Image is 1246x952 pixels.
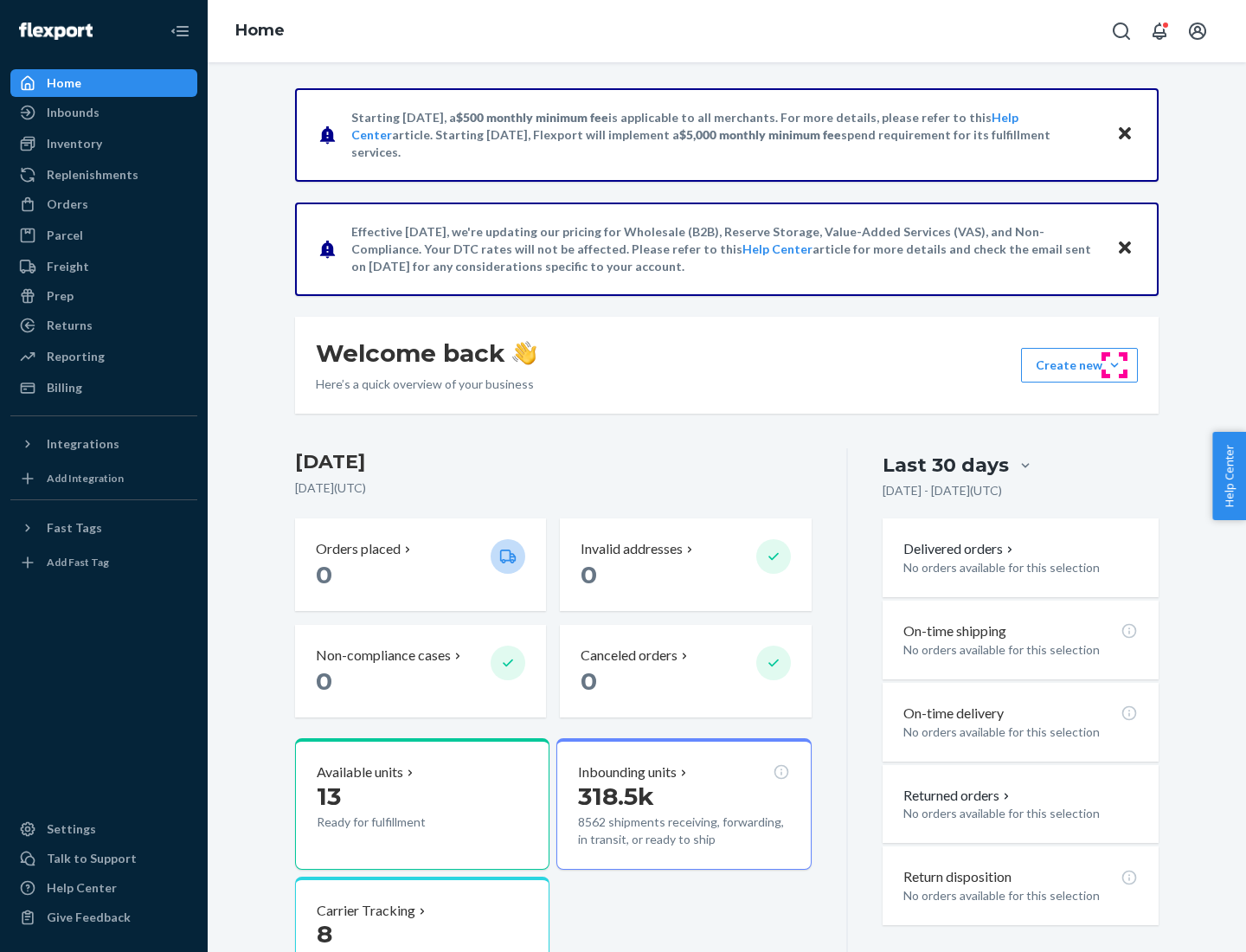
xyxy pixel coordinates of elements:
[10,845,197,872] a: Talk to Support
[47,348,105,365] div: Reporting
[1142,14,1177,48] button: Open notifications
[581,539,683,559] p: Invalid addresses
[578,782,654,811] span: 318.5k
[317,901,415,921] p: Carrier Tracking
[10,430,197,458] button: Integrations
[581,646,678,666] p: Canceled orders
[47,879,117,897] div: Help Center
[47,166,138,183] div: Replenishments
[10,374,197,402] a: Billing
[903,786,1013,806] button: Returned orders
[47,909,131,926] div: Give Feedback
[47,379,82,396] div: Billing
[235,21,285,40] a: Home
[456,110,608,125] span: $500 monthly minimum fee
[903,641,1138,659] p: No orders available for this selection
[295,479,812,497] p: [DATE] ( UTC )
[10,312,197,339] a: Returns
[10,904,197,931] button: Give Feedback
[47,820,96,838] div: Settings
[317,814,477,831] p: Ready for fulfillment
[47,471,124,486] div: Add Integration
[47,519,102,537] div: Fast Tags
[316,666,332,696] span: 0
[47,317,93,334] div: Returns
[351,109,1100,161] p: Starting [DATE], a is applicable to all merchants. For more details, please refer to this article...
[10,190,197,218] a: Orders
[316,646,451,666] p: Non-compliance cases
[295,448,812,476] h3: [DATE]
[10,161,197,189] a: Replenishments
[581,666,597,696] span: 0
[903,805,1138,822] p: No orders available for this selection
[1114,122,1136,147] button: Close
[742,241,812,256] a: Help Center
[47,196,88,213] div: Orders
[10,514,197,542] button: Fast Tags
[679,127,841,142] span: $5,000 monthly minimum fee
[295,518,546,611] button: Orders placed 0
[903,724,1138,741] p: No orders available for this selection
[903,704,1004,724] p: On-time delivery
[578,762,677,782] p: Inbounding units
[10,222,197,249] a: Parcel
[1114,236,1136,261] button: Close
[317,762,403,782] p: Available units
[1104,14,1139,48] button: Open Search Box
[512,341,536,365] img: hand-wave emoji
[10,465,197,492] a: Add Integration
[10,343,197,370] a: Reporting
[903,887,1138,904] p: No orders available for this selection
[47,850,137,867] div: Talk to Support
[903,621,1006,641] p: On-time shipping
[19,23,93,40] img: Flexport logo
[10,282,197,310] a: Prep
[578,814,789,848] p: 8562 shipments receiving, forwarding, in transit, or ready to ship
[47,555,109,569] div: Add Fast Tag
[47,435,119,453] div: Integrations
[316,338,536,369] h1: Welcome back
[10,69,197,97] a: Home
[316,539,401,559] p: Orders placed
[560,625,811,717] button: Canceled orders 0
[10,874,197,902] a: Help Center
[1180,14,1215,48] button: Open account menu
[10,130,197,158] a: Inventory
[1021,348,1138,383] button: Create new
[903,559,1138,576] p: No orders available for this selection
[903,867,1012,887] p: Return disposition
[351,223,1100,275] p: Effective [DATE], we're updating our pricing for Wholesale (B2B), Reserve Storage, Value-Added Se...
[47,258,89,275] div: Freight
[316,376,536,393] p: Here’s a quick overview of your business
[317,919,332,949] span: 8
[10,99,197,126] a: Inbounds
[10,549,197,576] a: Add Fast Tag
[47,74,81,92] div: Home
[163,14,197,48] button: Close Navigation
[560,518,811,611] button: Invalid addresses 0
[47,287,74,305] div: Prep
[883,452,1009,479] div: Last 30 days
[10,253,197,280] a: Freight
[47,135,102,152] div: Inventory
[317,782,341,811] span: 13
[295,625,546,717] button: Non-compliance cases 0
[47,104,100,121] div: Inbounds
[10,815,197,843] a: Settings
[222,6,299,56] ol: breadcrumbs
[1212,432,1246,520] button: Help Center
[47,227,83,244] div: Parcel
[316,560,332,589] span: 0
[556,738,811,870] button: Inbounding units318.5k8562 shipments receiving, forwarding, in transit, or ready to ship
[581,560,597,589] span: 0
[903,539,1017,559] button: Delivered orders
[295,738,549,870] button: Available units13Ready for fulfillment
[883,482,1002,499] p: [DATE] - [DATE] ( UTC )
